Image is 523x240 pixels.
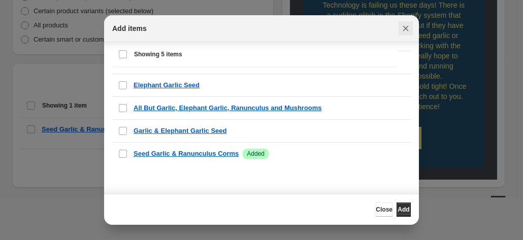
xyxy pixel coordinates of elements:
[134,50,182,58] span: Showing 5 items
[247,150,265,158] span: Added
[134,80,200,90] a: Elephant Garlic Seed
[134,126,227,136] a: Garlic & Elephant Garlic Seed
[399,21,413,36] button: Close
[112,23,147,33] h2: Add items
[376,205,393,214] span: Close
[376,202,393,217] button: Close
[134,149,239,159] a: Seed Garlic & Ranunculus Corms
[398,205,409,214] span: Add
[134,103,322,113] a: All But Garlic, Elephant Garlic, Ranunculus and Mushrooms
[397,202,411,217] button: Add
